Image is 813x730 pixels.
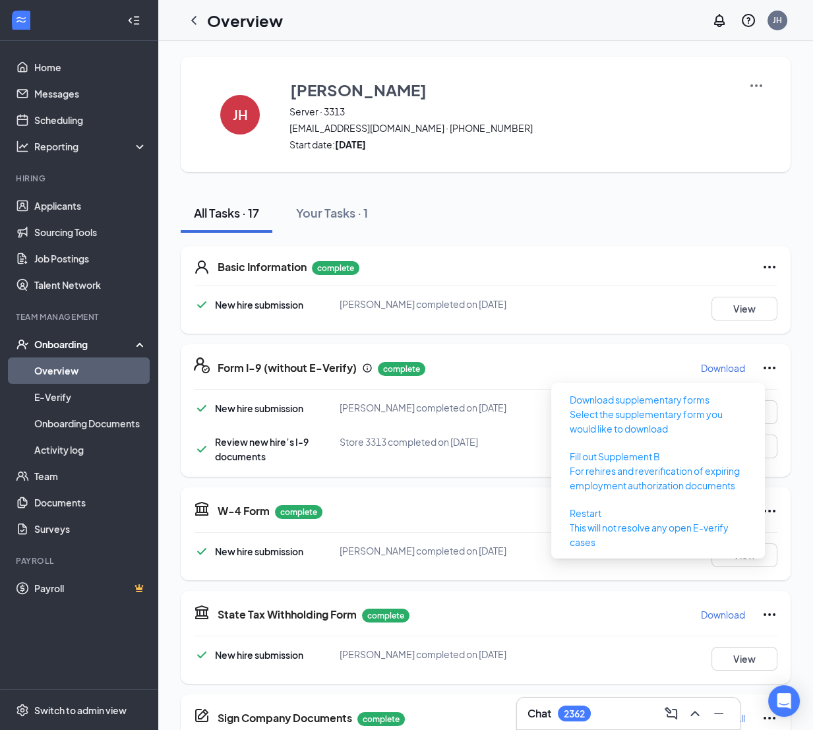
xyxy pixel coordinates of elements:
[34,463,147,489] a: Team
[194,647,210,663] svg: Checkmark
[218,260,307,274] h5: Basic Information
[340,545,506,557] span: [PERSON_NAME] completed on [DATE]
[711,647,777,671] button: View
[340,298,506,310] span: [PERSON_NAME] completed on [DATE]
[559,446,757,496] button: Fill out Supplement BFor rehires and reverification of expiring employment authorization documents
[194,297,210,313] svg: Checkmark
[711,13,727,28] svg: Notifications
[708,703,729,724] button: Minimize
[296,204,368,221] div: Your Tasks · 1
[194,357,210,373] svg: FormI9EVerifyIcon
[762,607,777,623] svg: Ellipses
[194,400,210,416] svg: Checkmark
[215,545,303,557] span: New hire submission
[711,706,727,721] svg: Minimize
[207,9,283,32] h1: Overview
[194,259,210,275] svg: User
[34,384,147,410] a: E-Verify
[127,14,140,27] svg: Collapse
[289,78,732,102] button: [PERSON_NAME]
[570,520,746,549] p: This will not resolve any open E-verify cases
[570,407,746,436] p: Select the supplementary form you would like to download
[687,706,703,721] svg: ChevronUp
[773,15,782,26] div: JH
[34,80,147,107] a: Messages
[570,449,660,464] span: Fill out Supplement B
[16,338,29,351] svg: UserCheck
[701,608,745,621] p: Download
[340,648,506,660] span: [PERSON_NAME] completed on [DATE]
[290,78,427,101] h3: [PERSON_NAME]
[16,704,29,717] svg: Settings
[700,604,746,625] button: Download
[34,338,136,351] div: Onboarding
[289,121,732,135] span: [EMAIL_ADDRESS][DOMAIN_NAME] · [PHONE_NUMBER]
[215,299,303,311] span: New hire submission
[275,505,322,519] p: complete
[218,504,270,518] h5: W-4 Form
[527,706,551,721] h3: Chat
[34,489,147,516] a: Documents
[34,357,147,384] a: Overview
[34,410,147,437] a: Onboarding Documents
[340,436,478,448] span: Store 3313 completed on [DATE]
[34,219,147,245] a: Sourcing Tools
[762,710,777,726] svg: Ellipses
[16,173,144,184] div: Hiring
[289,105,732,118] span: Server · 3313
[16,311,144,322] div: Team Management
[34,107,147,133] a: Scheduling
[194,543,210,559] svg: Checkmark
[34,140,148,153] div: Reporting
[194,204,259,221] div: All Tasks · 17
[16,555,144,566] div: Payroll
[570,506,601,520] span: Restart
[34,704,127,717] div: Switch to admin view
[34,437,147,463] a: Activity log
[194,441,210,457] svg: Checkmark
[663,706,679,721] svg: ComposeMessage
[218,361,357,375] h5: Form I-9 (without E-Verify)
[312,261,359,275] p: complete
[215,402,303,414] span: New hire submission
[711,297,777,320] button: View
[34,245,147,272] a: Job Postings
[16,140,29,153] svg: Analysis
[289,138,732,151] span: Start date:
[559,502,757,553] button: RestartThis will not resolve any open E-verify cases
[559,389,757,439] button: Download supplementary formsSelect the supplementary form you would like to download
[570,464,746,493] span: For rehires and reverification of expiring employment authorization documents
[340,402,506,413] span: [PERSON_NAME] completed on [DATE]
[762,360,777,376] svg: Ellipses
[700,357,746,379] button: Download
[564,708,585,719] div: 2362
[684,703,706,724] button: ChevronUp
[748,78,764,94] img: More Actions
[768,685,800,717] div: Open Intercom Messenger
[762,503,777,519] svg: Ellipses
[215,436,309,462] span: Review new hire’s I-9 documents
[34,193,147,219] a: Applicants
[740,13,756,28] svg: QuestionInfo
[194,604,210,620] svg: TaxGovernmentIcon
[335,138,366,150] strong: [DATE]
[701,361,745,375] p: Download
[218,711,352,725] h5: Sign Company Documents
[34,54,147,80] a: Home
[34,575,147,601] a: PayrollCrown
[357,712,405,726] p: complete
[207,78,273,151] button: JH
[34,272,147,298] a: Talent Network
[762,259,777,275] svg: Ellipses
[186,13,202,28] svg: ChevronLeft
[15,13,28,26] svg: WorkstreamLogo
[233,110,248,119] h4: JH
[194,501,210,516] svg: TaxGovernmentIcon
[34,516,147,542] a: Surveys
[362,363,373,373] svg: Info
[215,649,303,661] span: New hire submission
[570,392,709,407] span: Download supplementary forms
[218,607,357,622] h5: State Tax Withholding Form
[362,609,409,623] p: complete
